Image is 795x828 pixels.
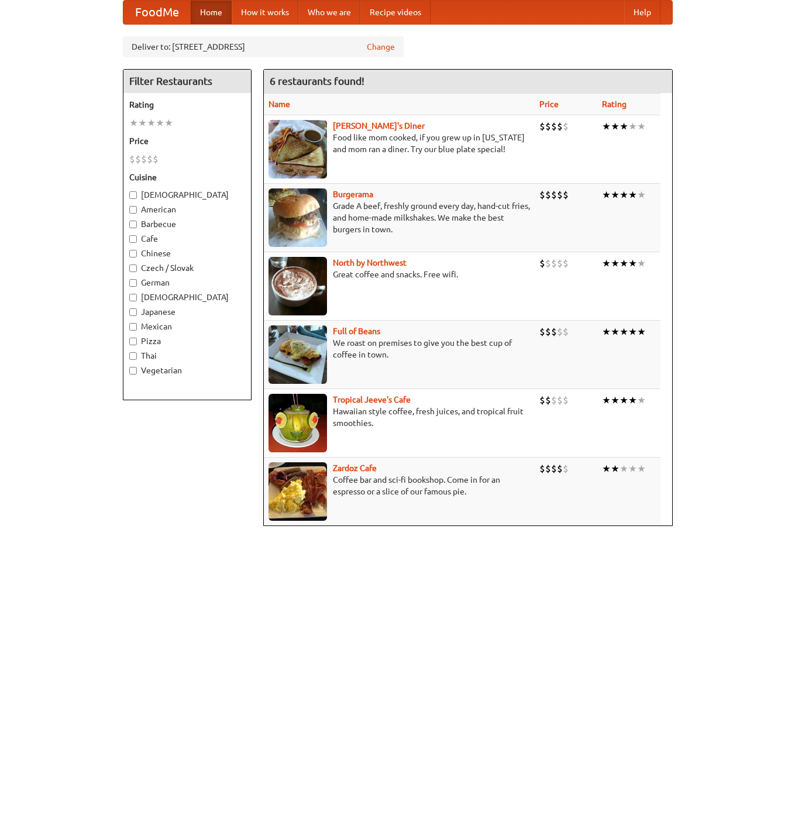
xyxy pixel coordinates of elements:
[269,337,530,360] p: We roast on premises to give you the best cup of coffee in town.
[129,248,245,259] label: Chinese
[269,188,327,247] img: burgerama.jpg
[557,188,563,201] li: $
[551,462,557,475] li: $
[611,394,620,407] li: ★
[545,120,551,133] li: $
[123,70,251,93] h4: Filter Restaurants
[269,406,530,429] p: Hawaiian style coffee, fresh juices, and tropical fruit smoothies.
[602,325,611,338] li: ★
[129,291,245,303] label: [DEMOGRAPHIC_DATA]
[269,462,327,521] img: zardoz.jpg
[270,75,364,87] ng-pluralize: 6 restaurants found!
[129,235,137,243] input: Cafe
[539,120,545,133] li: $
[539,257,545,270] li: $
[129,365,245,376] label: Vegetarian
[333,190,373,199] a: Burgerama
[129,350,245,362] label: Thai
[232,1,298,24] a: How it works
[191,1,232,24] a: Home
[563,394,569,407] li: $
[611,325,620,338] li: ★
[539,99,559,109] a: Price
[551,188,557,201] li: $
[602,188,611,201] li: ★
[563,120,569,133] li: $
[129,221,137,228] input: Barbecue
[129,153,135,166] li: $
[164,116,173,129] li: ★
[333,327,380,336] a: Full of Beans
[129,189,245,201] label: [DEMOGRAPHIC_DATA]
[637,188,646,201] li: ★
[551,257,557,270] li: $
[557,462,563,475] li: $
[611,120,620,133] li: ★
[333,395,411,404] a: Tropical Jeeve's Cafe
[637,325,646,338] li: ★
[628,120,637,133] li: ★
[637,462,646,475] li: ★
[129,277,245,288] label: German
[129,191,137,199] input: [DEMOGRAPHIC_DATA]
[129,352,137,360] input: Thai
[545,325,551,338] li: $
[557,325,563,338] li: $
[563,325,569,338] li: $
[539,188,545,201] li: $
[129,116,138,129] li: ★
[551,325,557,338] li: $
[333,121,425,130] b: [PERSON_NAME]'s Diner
[333,258,407,267] b: North by Northwest
[123,1,191,24] a: FoodMe
[269,99,290,109] a: Name
[611,462,620,475] li: ★
[620,257,628,270] li: ★
[539,325,545,338] li: $
[269,120,327,178] img: sallys.jpg
[129,367,137,375] input: Vegetarian
[545,462,551,475] li: $
[129,279,137,287] input: German
[298,1,360,24] a: Who we are
[545,188,551,201] li: $
[602,120,611,133] li: ★
[620,394,628,407] li: ★
[269,474,530,497] p: Coffee bar and sci-fi bookshop. Come in for an espresso or a slice of our famous pie.
[602,99,627,109] a: Rating
[129,321,245,332] label: Mexican
[563,188,569,201] li: $
[333,463,377,473] a: Zardoz Cafe
[135,153,141,166] li: $
[602,462,611,475] li: ★
[138,116,147,129] li: ★
[129,323,137,331] input: Mexican
[269,394,327,452] img: jeeves.jpg
[557,394,563,407] li: $
[129,218,245,230] label: Barbecue
[628,188,637,201] li: ★
[620,120,628,133] li: ★
[360,1,431,24] a: Recipe videos
[129,306,245,318] label: Japanese
[153,153,159,166] li: $
[129,206,137,214] input: American
[129,204,245,215] label: American
[269,200,530,235] p: Grade A beef, freshly ground every day, hand-cut fries, and home-made milkshakes. We make the bes...
[545,257,551,270] li: $
[129,233,245,245] label: Cafe
[611,188,620,201] li: ★
[129,99,245,111] h5: Rating
[367,41,395,53] a: Change
[129,250,137,257] input: Chinese
[557,120,563,133] li: $
[129,171,245,183] h5: Cuisine
[611,257,620,270] li: ★
[551,394,557,407] li: $
[602,394,611,407] li: ★
[129,338,137,345] input: Pizza
[637,394,646,407] li: ★
[269,132,530,155] p: Food like mom cooked, if you grew up in [US_STATE] and mom ran a diner. Try our blue plate special!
